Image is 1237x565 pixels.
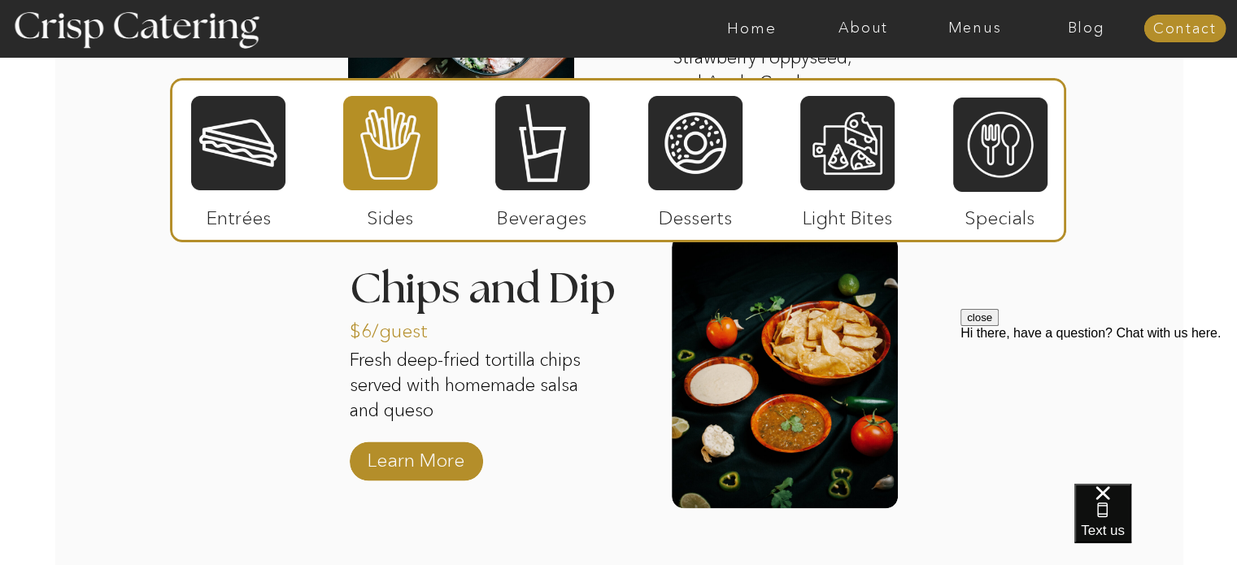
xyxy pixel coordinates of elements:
p: Specials [946,190,1054,237]
p: Entrées [185,190,293,237]
p: Classic Caesar, Strawberry Poppyseed, and Apple Cranberry [673,20,874,98]
p: Fresh deep-fried tortilla chips served with homemade salsa and queso [350,348,588,426]
a: Menus [919,20,1030,37]
p: Beverages [488,190,596,237]
iframe: podium webchat widget prompt [960,309,1237,504]
p: Desserts [642,190,750,237]
a: Contact [1143,21,1226,37]
iframe: podium webchat widget bubble [1074,484,1237,565]
a: Learn More [362,432,470,480]
p: $6/guest [350,303,458,350]
p: Sides [336,190,444,237]
a: Home [696,20,808,37]
a: Blog [1030,20,1142,37]
p: Light Bites [794,190,902,237]
h3: Chips and Dip [350,268,630,289]
a: About [808,20,919,37]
